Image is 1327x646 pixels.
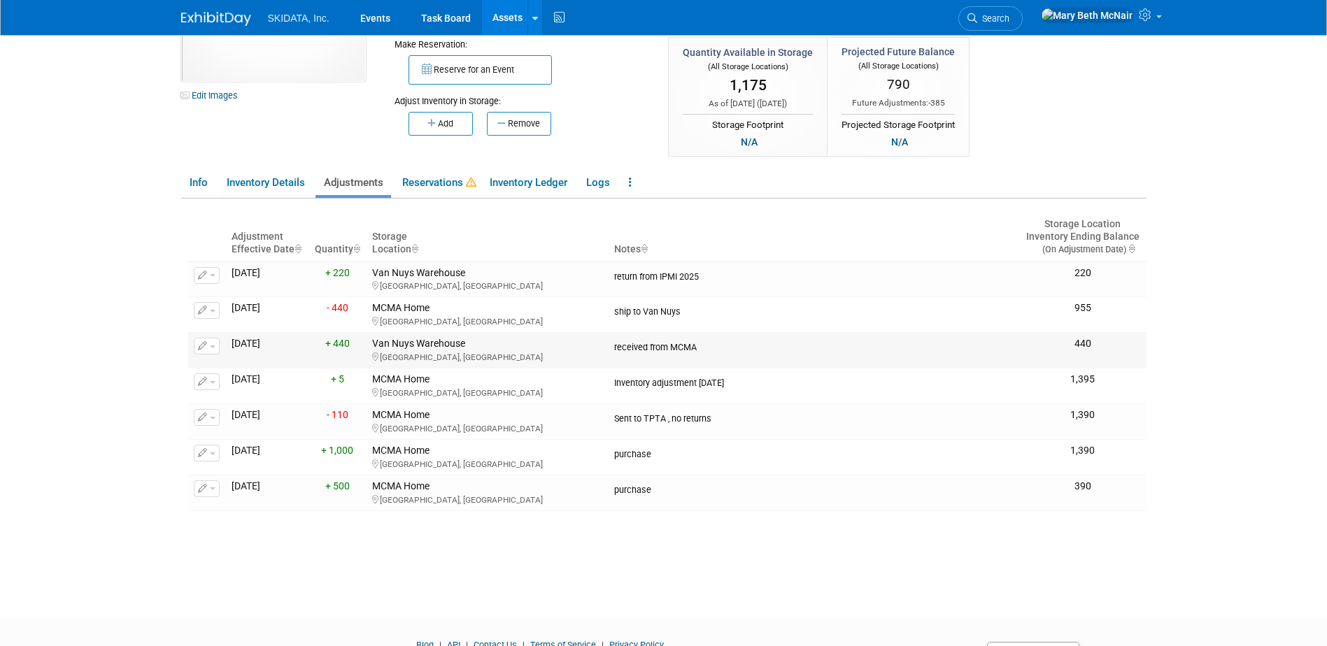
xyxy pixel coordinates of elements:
[887,134,912,150] div: N/A
[842,97,955,109] div: Future Adjustments:
[372,267,603,292] div: Van Nuys Warehouse
[730,77,767,94] span: 1,175
[372,279,603,292] div: [GEOGRAPHIC_DATA], [GEOGRAPHIC_DATA]
[609,213,1019,261] th: Notes : activate to sort column ascending
[325,267,350,278] span: + 220
[683,59,813,73] div: (All Storage Locations)
[226,368,308,404] td: [DATE]
[1025,267,1141,280] div: 220
[760,99,784,108] span: [DATE]
[327,302,348,313] span: - 440
[308,213,367,261] th: Quantity : activate to sort column ascending
[226,404,308,440] td: [DATE]
[683,114,813,132] div: Storage Footprint
[1025,373,1141,386] div: 1,395
[481,171,575,195] a: Inventory Ledger
[578,171,618,195] a: Logs
[409,55,552,85] button: Reserve for an Event
[1025,338,1141,350] div: 440
[372,457,603,470] div: [GEOGRAPHIC_DATA], [GEOGRAPHIC_DATA]
[372,302,603,327] div: MCMA Home
[181,12,251,26] img: ExhibitDay
[331,373,344,385] span: + 5
[181,171,215,195] a: Info
[226,213,308,261] th: Adjustment Effective Date : activate to sort column ascending
[226,439,308,475] td: [DATE]
[372,350,603,363] div: [GEOGRAPHIC_DATA], [GEOGRAPHIC_DATA]
[372,338,603,363] div: Van Nuys Warehouse
[394,171,478,195] a: Reservations
[321,445,353,456] span: + 1,000
[1025,445,1141,457] div: 1,390
[372,445,603,470] div: MCMA Home
[315,171,391,195] a: Adjustments
[614,267,1014,282] div: return from IPMI 2025
[218,171,313,195] a: Inventory Details
[367,213,609,261] th: Storage Location : activate to sort column ascending
[372,480,603,505] div: MCMA Home
[614,302,1014,317] div: ship to Van Nuys
[325,338,350,349] span: + 440
[226,297,308,333] td: [DATE]
[958,6,1023,31] a: Search
[1025,480,1141,493] div: 390
[395,37,648,51] div: Make Reservation:
[181,87,243,104] a: Edit Images
[372,373,603,399] div: MCMA Home
[1025,302,1141,315] div: 955
[737,134,762,150] div: N/A
[325,480,350,491] span: + 500
[1030,244,1126,254] span: (On Adjustment Date)
[977,13,1009,24] span: Search
[268,13,329,24] span: SKIDATA, Inc.
[487,112,551,136] button: Remove
[372,409,603,434] div: MCMA Home
[1041,8,1133,23] img: Mary Beth McNair
[842,59,955,72] div: (All Storage Locations)
[928,98,945,108] span: -385
[614,373,1014,389] div: Inventory adjustment [DATE]
[842,45,955,59] div: Projected Future Balance
[226,333,308,368] td: [DATE]
[614,480,1014,496] div: purchase
[372,386,603,399] div: [GEOGRAPHIC_DATA], [GEOGRAPHIC_DATA]
[842,114,955,132] div: Projected Storage Footprint
[683,45,813,59] div: Quantity Available in Storage
[614,409,1014,424] div: Sent to TPTA , no returns
[683,98,813,110] div: As of [DATE] ( )
[372,315,603,327] div: [GEOGRAPHIC_DATA], [GEOGRAPHIC_DATA]
[1019,213,1147,261] th: Storage LocationInventory Ending Balance (On Adjustment Date) : activate to sort column ascending
[1025,409,1141,422] div: 1,390
[372,493,603,505] div: [GEOGRAPHIC_DATA], [GEOGRAPHIC_DATA]
[614,338,1014,353] div: received from MCMA
[614,445,1014,460] div: purchase
[887,76,910,92] span: 790
[409,112,473,136] button: Add
[226,475,308,510] td: [DATE]
[327,409,348,420] span: - 110
[395,85,648,108] div: Adjust Inventory in Storage:
[372,422,603,434] div: [GEOGRAPHIC_DATA], [GEOGRAPHIC_DATA]
[226,261,308,297] td: [DATE]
